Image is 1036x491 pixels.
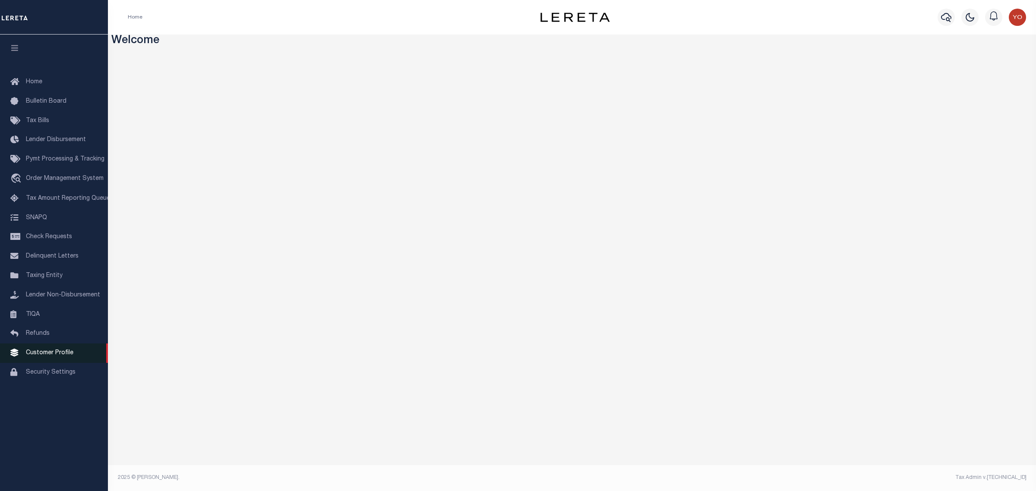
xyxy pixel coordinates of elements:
[578,474,1027,482] div: Tax Admin v.[TECHNICAL_ID]
[26,369,76,375] span: Security Settings
[128,13,142,21] li: Home
[26,253,79,259] span: Delinquent Letters
[26,118,49,124] span: Tax Bills
[1009,9,1026,26] img: svg+xml;base64,PHN2ZyB4bWxucz0iaHR0cDovL3d3dy53My5vcmcvMjAwMC9zdmciIHBvaW50ZXItZXZlbnRzPSJub25lIi...
[26,292,100,298] span: Lender Non-Disbursement
[26,311,40,317] span: TIQA
[10,173,24,185] i: travel_explore
[26,137,86,143] span: Lender Disbursement
[26,234,72,240] span: Check Requests
[26,98,66,104] span: Bulletin Board
[540,13,610,22] img: logo-dark.svg
[26,176,104,182] span: Order Management System
[111,35,1033,48] h3: Welcome
[26,195,110,201] span: Tax Amount Reporting Queue
[26,214,47,220] span: SNAPQ
[111,474,572,482] div: 2025 © [PERSON_NAME].
[26,273,63,279] span: Taxing Entity
[26,330,50,337] span: Refunds
[26,350,73,356] span: Customer Profile
[26,79,42,85] span: Home
[26,156,104,162] span: Pymt Processing & Tracking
